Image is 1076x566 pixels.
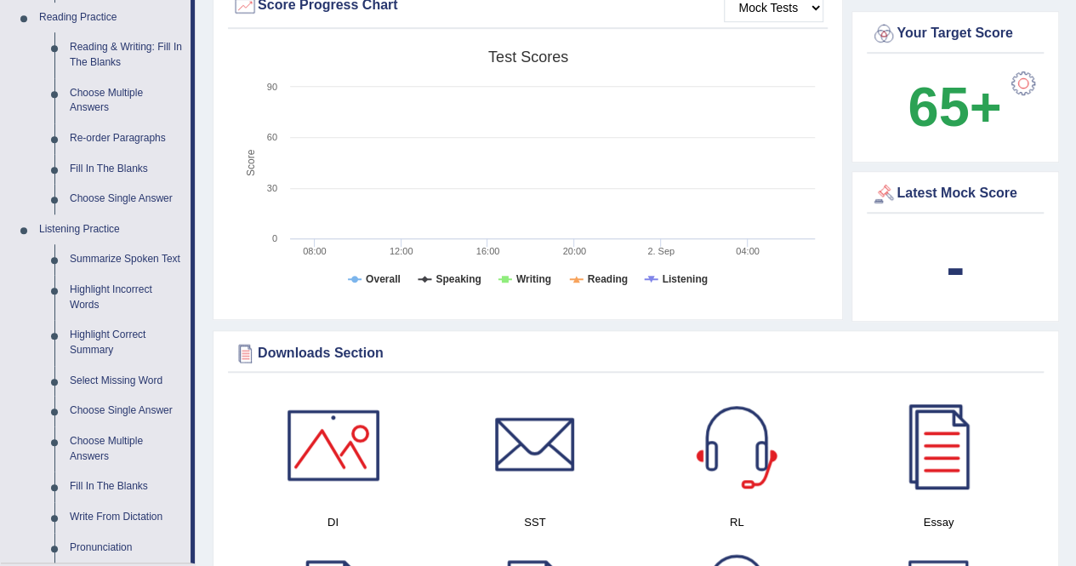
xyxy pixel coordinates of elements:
a: Choose Single Answer [62,184,191,214]
a: Summarize Spoken Text [62,244,191,275]
div: Downloads Section [232,340,1039,366]
text: 90 [267,82,277,92]
a: Reading Practice [31,3,191,33]
h4: RL [645,513,829,531]
tspan: Listening [663,273,708,285]
tspan: Reading [588,273,628,285]
b: 65+ [908,76,1001,138]
tspan: Score [245,149,257,176]
div: Your Target Score [871,21,1039,47]
tspan: Test scores [488,49,568,66]
a: Listening Practice [31,214,191,245]
a: Re-order Paragraphs [62,123,191,154]
tspan: Writing [516,273,551,285]
tspan: 2. Sep [647,246,675,256]
b: - [946,236,965,298]
div: Latest Mock Score [871,181,1039,207]
h4: DI [241,513,425,531]
a: Choose Single Answer [62,396,191,426]
a: Choose Multiple Answers [62,426,191,472]
h4: Essay [846,513,1031,531]
h4: SST [442,513,627,531]
a: Highlight Correct Summary [62,320,191,365]
a: Fill In The Blanks [62,472,191,502]
text: 60 [267,132,277,142]
text: 0 [272,233,277,243]
tspan: Speaking [436,273,481,285]
text: 16:00 [476,246,500,256]
a: Reading & Writing: Fill In The Blanks [62,32,191,77]
a: Fill In The Blanks [62,154,191,185]
text: 20:00 [563,246,587,256]
tspan: Overall [366,273,401,285]
text: 04:00 [736,246,760,256]
a: Choose Multiple Answers [62,78,191,123]
a: Select Missing Word [62,366,191,397]
text: 08:00 [303,246,327,256]
text: 12:00 [390,246,413,256]
a: Pronunciation [62,533,191,563]
a: Write From Dictation [62,502,191,533]
a: Highlight Incorrect Words [62,275,191,320]
text: 30 [267,183,277,193]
